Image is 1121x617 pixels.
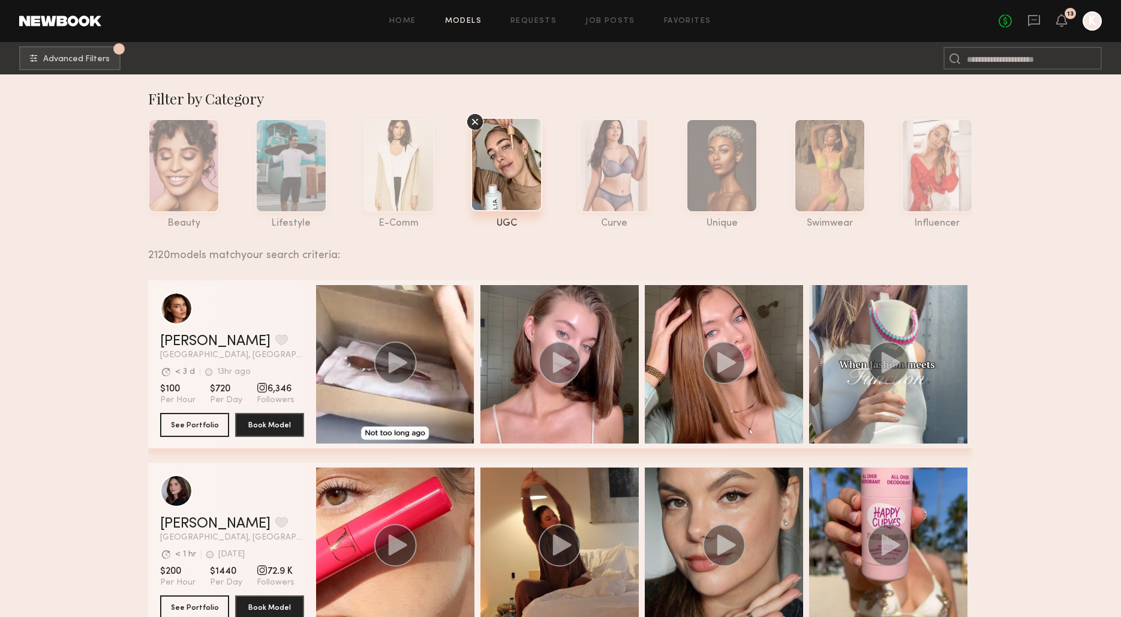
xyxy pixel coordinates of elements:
[1083,11,1102,31] a: K
[664,17,711,25] a: Favorites
[210,565,242,577] span: $1440
[256,218,327,229] div: lifestyle
[210,577,242,588] span: Per Day
[160,395,196,406] span: Per Hour
[579,218,650,229] div: curve
[118,46,121,52] span: 1
[160,577,196,588] span: Per Hour
[175,368,195,376] div: < 3 d
[510,17,557,25] a: Requests
[160,534,304,542] span: [GEOGRAPHIC_DATA], [GEOGRAPHIC_DATA]
[217,368,251,376] div: 13hr ago
[445,17,482,25] a: Models
[19,46,121,70] button: 1Advanced Filters
[148,236,963,261] div: 2120 models match your search criteria:
[363,218,435,229] div: e-comm
[257,577,294,588] span: Followers
[148,218,220,229] div: beauty
[389,17,416,25] a: Home
[218,550,245,559] div: [DATE]
[585,17,635,25] a: Job Posts
[210,395,242,406] span: Per Day
[257,565,294,577] span: 72.9 K
[160,413,229,437] button: See Portfolio
[43,55,110,64] span: Advanced Filters
[1067,11,1074,17] div: 13
[794,218,865,229] div: swimwear
[210,383,242,395] span: $720
[160,351,304,360] span: [GEOGRAPHIC_DATA], [GEOGRAPHIC_DATA]
[257,395,294,406] span: Followers
[175,550,196,559] div: < 1 hr
[257,383,294,395] span: 6,346
[148,89,973,108] div: Filter by Category
[160,565,196,577] span: $200
[471,218,542,229] div: UGC
[160,334,271,349] a: [PERSON_NAME]
[160,383,196,395] span: $100
[235,413,304,437] button: Book Model
[901,218,973,229] div: influencer
[160,517,271,531] a: [PERSON_NAME]
[686,218,758,229] div: unique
